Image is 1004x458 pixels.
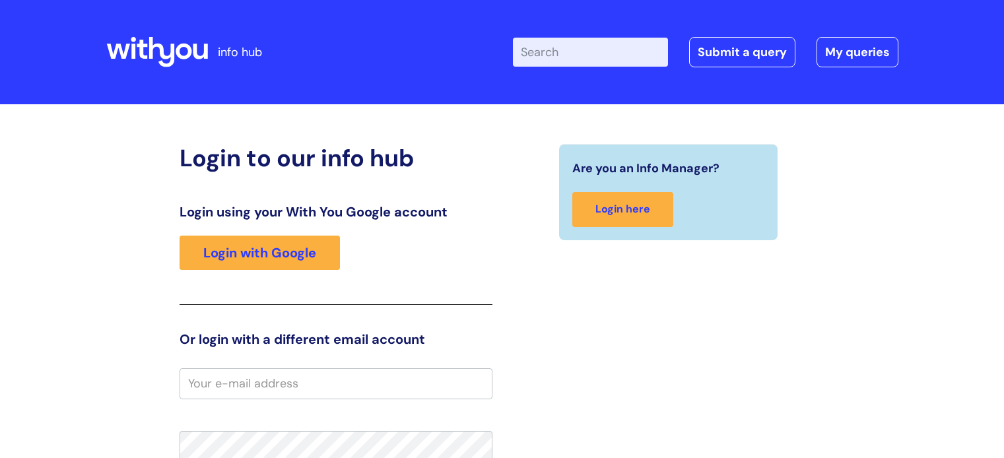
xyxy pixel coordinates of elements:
[180,368,492,399] input: Your e-mail address
[572,158,720,179] span: Are you an Info Manager?
[180,144,492,172] h2: Login to our info hub
[218,42,262,63] p: info hub
[180,236,340,270] a: Login with Google
[817,37,898,67] a: My queries
[513,38,668,67] input: Search
[180,331,492,347] h3: Or login with a different email account
[572,192,673,227] a: Login here
[180,204,492,220] h3: Login using your With You Google account
[689,37,795,67] a: Submit a query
